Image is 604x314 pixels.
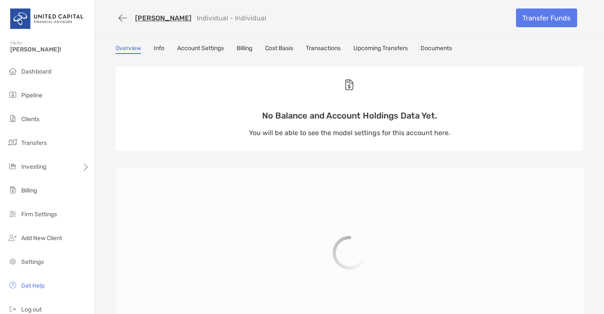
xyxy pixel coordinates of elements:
a: Transactions [306,45,341,54]
img: add_new_client icon [8,232,18,243]
a: Transfer Funds [516,8,577,27]
a: Documents [421,45,452,54]
img: United Capital Logo [10,3,85,34]
a: Account Settings [177,45,224,54]
span: Clients [21,116,40,123]
a: [PERSON_NAME] [135,14,192,22]
a: Upcoming Transfers [353,45,408,54]
span: Firm Settings [21,211,57,218]
span: Settings [21,258,44,266]
p: You will be able to see the model settings for this account here. [249,127,450,138]
img: dashboard icon [8,66,18,76]
span: Get Help [21,282,45,289]
img: get-help icon [8,280,18,290]
img: transfers icon [8,137,18,147]
a: Billing [237,45,252,54]
img: logout icon [8,304,18,314]
img: billing icon [8,185,18,195]
img: settings icon [8,256,18,266]
span: Billing [21,187,37,194]
img: clients icon [8,113,18,124]
span: Pipeline [21,92,42,99]
span: Investing [21,163,46,170]
span: [PERSON_NAME]! [10,46,90,53]
span: Add New Client [21,235,62,242]
img: pipeline icon [8,90,18,100]
span: Log out [21,306,42,313]
span: Transfers [21,139,47,147]
a: Info [154,45,164,54]
p: No Balance and Account Holdings Data Yet. [249,110,450,121]
span: Dashboard [21,68,51,75]
p: Individual - Individual [197,14,266,22]
a: Overview [116,45,141,54]
a: Cost Basis [265,45,293,54]
img: investing icon [8,161,18,171]
img: firm-settings icon [8,209,18,219]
